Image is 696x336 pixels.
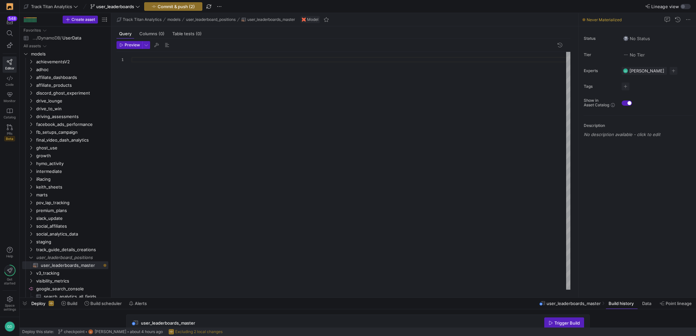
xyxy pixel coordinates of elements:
span: Deploy [31,301,45,306]
span: Model [307,17,318,22]
button: GD [3,320,17,333]
a: search_analytics_all_fields​​​​​​​​​ [22,293,108,300]
span: Commit & push (2) [158,4,195,9]
span: user_leaderboards_master [547,301,601,306]
span: Catalog [4,115,16,119]
span: Tags [584,84,616,89]
span: (0) [159,32,164,36]
div: Press SPACE to select this row. [22,97,108,105]
span: Experts [584,69,616,73]
a: user_leaderboards_master​​​​​​​​​​ [22,261,108,269]
div: Press SPACE to select this row. [22,136,108,144]
span: facebook_ads_performance [36,121,107,128]
span: PRs [7,131,12,135]
span: achievementsV2 [36,58,107,66]
button: 548 [3,16,17,27]
span: Trigger Build [554,320,580,326]
span: models [167,17,180,22]
span: Build [67,301,77,306]
span: social_analytics_data [36,230,107,238]
span: user_leaderboards_master​​​​​​​​​​ [41,262,101,269]
span: growth [36,152,107,160]
button: Data [639,298,656,309]
span: user_leaderboards_master [141,320,195,326]
button: Track Titan Analytics [22,2,80,11]
span: about 4 hours ago [130,329,163,334]
div: Press SPACE to select this row. [22,128,108,136]
span: marts [36,191,107,199]
button: user_leaderboard_positions [184,16,237,23]
div: Press SPACE to select this row. [22,269,108,277]
button: Preview [116,41,142,49]
div: GD [5,321,15,332]
div: Press SPACE to select this row. [22,222,108,230]
span: Code [6,83,14,86]
span: user_leaderboards [96,4,134,9]
div: Press SPACE to select this row. [22,261,108,269]
button: Build [58,298,80,309]
div: Press SPACE to select this row. [22,160,108,167]
span: Beta [4,136,15,141]
span: drive_lounge [36,97,107,105]
span: drive_to_win [36,105,107,113]
span: Point lineage [666,301,692,306]
a: https://storage.googleapis.com/y42-prod-data-exchange/images/4FGlnMhCNn9FsUVOuDzedKBoGBDO04HwCK1Z... [3,1,17,12]
div: 1 [116,57,124,62]
a: Catalog [3,105,17,122]
button: Help [3,244,17,261]
span: No Status [623,36,650,41]
a: Editor [3,56,17,73]
span: final_video_dash_analytics [36,136,107,144]
button: Excluding 2 local changes [167,328,224,336]
span: Deploy this state: [22,329,54,334]
button: Point lineage [657,298,695,309]
span: visibility_metrics [36,277,107,285]
span: slack_update [36,215,107,222]
div: Press SPACE to select this row. [22,238,108,246]
span: Space settings [4,303,16,311]
span: driving_assessments [36,113,107,120]
div: Press SPACE to select this row. [22,199,108,206]
div: Press SPACE to select this row. [22,230,108,238]
span: staging [36,238,107,246]
span: Alerts [135,301,147,306]
span: google_search_console​​​​​​​​ [36,285,107,293]
span: Monitor [4,99,16,103]
div: Press SPACE to select this row. [22,277,108,285]
span: affiliate_dashboards [36,74,107,81]
span: social_affiliates [36,222,107,230]
button: Create asset [63,16,98,23]
button: Build scheduler [82,298,125,309]
div: Press SPACE to select this row. [22,293,108,300]
p: No description available - click to edit [584,132,693,137]
span: Editor [5,66,14,70]
span: Excluding 2 local changes [175,329,223,334]
span: Tier [584,53,616,57]
span: Create asset [71,17,95,22]
div: Favorites [23,28,41,33]
span: search_analytics_all_fields​​​​​​​​​ [44,293,101,300]
span: Never Materialized [587,17,622,22]
button: No statusNo Status [622,34,652,43]
a: Monitor [3,89,17,105]
a: .../DynamoDB/UserData [22,34,108,42]
span: [PERSON_NAME] [629,68,664,73]
button: Commit & push (2) [144,2,202,11]
span: premium_plans [36,207,107,214]
div: Press SPACE to select this row. [22,73,108,81]
button: models [166,16,182,23]
span: No Tier [623,52,645,57]
span: Status [584,36,616,41]
span: discord_ghost_experiment [36,89,107,97]
div: Press SPACE to select this row. [22,120,108,128]
p: Description [584,123,693,128]
div: Press SPACE to select this row. [22,285,108,293]
span: [PERSON_NAME] [95,329,126,334]
div: GD [623,68,628,73]
span: keith_sheets [36,183,107,191]
div: Press SPACE to select this row. [22,253,108,261]
span: UserData [62,34,81,42]
div: Press SPACE to select this row. [22,66,108,73]
a: Code [3,73,17,89]
span: Get started [4,277,15,285]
